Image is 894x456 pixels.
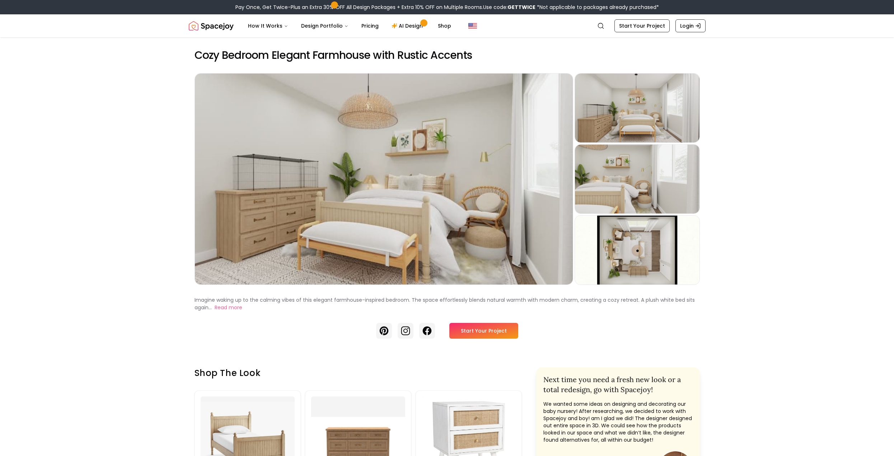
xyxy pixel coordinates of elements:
[449,323,518,339] a: Start Your Project
[356,19,384,33] a: Pricing
[543,375,693,395] h2: Next time you need a fresh new look or a total redesign, go with Spacejoy!
[189,19,234,33] a: Spacejoy
[675,19,706,32] a: Login
[215,304,242,311] button: Read more
[483,4,535,11] span: Use code:
[386,19,431,33] a: AI Design
[195,367,522,379] h3: Shop the look
[535,4,659,11] span: *Not applicable to packages already purchased*
[242,19,294,33] button: How It Works
[543,400,693,443] p: We wanted some ideas on designing and decorating our baby nursery! After researching, we decided ...
[242,19,457,33] nav: Main
[507,4,535,11] b: GETTWICE
[614,19,670,32] a: Start Your Project
[235,4,659,11] div: Pay Once, Get Twice-Plus an Extra 30% OFF All Design Packages + Extra 10% OFF on Multiple Rooms.
[189,19,234,33] img: Spacejoy Logo
[189,14,706,37] nav: Global
[295,19,354,33] button: Design Portfolio
[195,49,700,62] h2: Cozy Bedroom Elegant Farmhouse with Rustic Accents
[195,296,695,311] p: Imagine waking up to the calming vibes of this elegant farmhouse-inspired bedroom. The space effo...
[468,22,477,30] img: United States
[432,19,457,33] a: Shop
